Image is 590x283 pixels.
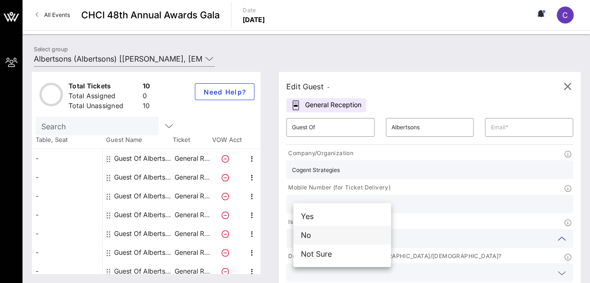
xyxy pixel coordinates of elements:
div: Yes [293,207,391,226]
span: Table, Seat [32,135,102,145]
span: VOW Acct [210,135,243,145]
input: Last Name* [391,120,468,135]
div: Guest Of Albertsons [114,224,173,243]
div: Edit Guest [286,80,330,93]
div: - [32,243,102,262]
div: C [557,7,574,24]
p: Mobile Number (for Ticket Delivery) [286,183,391,193]
p: General R… [173,224,211,243]
div: - [32,168,102,187]
div: General Reception [286,98,366,112]
label: Select group [34,46,68,53]
div: 0 [143,91,150,103]
p: General R… [173,149,211,168]
div: - [32,205,102,224]
div: Guest Of Albertsons [114,243,173,262]
p: Company/Organization [286,149,353,158]
button: Need Help? [195,83,254,100]
span: All Events [44,11,70,18]
span: Ticket [173,135,210,145]
div: - [32,224,102,243]
a: All Events [30,8,76,23]
p: [DATE] [243,15,265,24]
span: CHCI 48th Annual Awards Gala [81,8,220,22]
p: General R… [173,262,211,281]
div: 10 [143,101,150,113]
p: Is this guest a CHCI Alumni? [286,217,367,227]
div: - [32,262,102,281]
div: Guest Of Albertsons [114,149,173,168]
div: Total Assigned [69,91,139,103]
div: Not Sure [293,244,391,263]
div: Guest Of Albertsons [114,187,173,205]
input: Email* [490,120,567,135]
p: General R… [173,243,211,262]
p: General R… [173,168,211,187]
span: - [327,84,330,91]
p: General R… [173,205,211,224]
span: Need Help? [203,88,246,96]
div: Guest Of Albertsons [114,205,173,224]
div: Guest Of Albertsons [114,262,173,281]
p: Date [243,6,265,15]
p: General R… [173,187,211,205]
span: C [562,10,568,20]
div: Guest Of Albertsons [114,168,173,187]
div: - [32,187,102,205]
div: 10 [143,81,150,93]
input: First Name* [292,120,369,135]
div: Total Tickets [69,81,139,93]
div: Total Unassigned [69,101,139,113]
span: Guest Name [102,135,173,145]
div: - [32,149,102,168]
p: Does this guest identify as [DEMOGRAPHIC_DATA]/[DEMOGRAPHIC_DATA]? [286,252,501,261]
div: No [293,226,391,244]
